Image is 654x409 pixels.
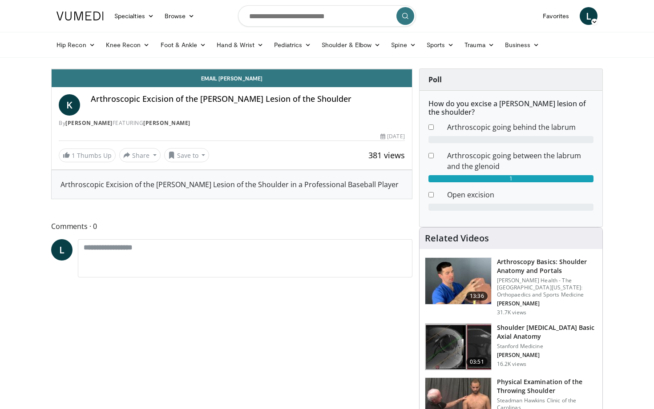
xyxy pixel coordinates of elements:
a: Specialties [109,7,159,25]
a: Hip Recon [51,36,101,54]
a: Trauma [459,36,500,54]
p: 16.2K views [497,361,526,368]
div: 1 [428,175,593,182]
div: By FEATURING [59,119,405,127]
img: 9534a039-0eaa-4167-96cf-d5be049a70d8.150x105_q85_crop-smart_upscale.jpg [425,258,491,304]
div: Arthroscopic Excision of the [PERSON_NAME] Lesion of the Shoulder in a Professional Baseball Player [61,179,403,190]
a: L [51,239,73,261]
a: [PERSON_NAME] [143,119,190,127]
h6: How do you excise a [PERSON_NAME] lesion of the shoulder? [428,100,593,116]
dd: Arthroscopic going between the labrum and the glenoid [440,150,600,172]
a: K [59,94,80,116]
a: Foot & Ankle [155,36,212,54]
div: [DATE] [380,132,404,140]
a: Browse [159,7,200,25]
a: L [580,7,597,25]
span: 381 views [368,150,405,160]
a: Pediatrics [269,36,316,54]
span: 03:51 [466,357,488,366]
button: Share [119,148,161,162]
p: 31.7K views [497,309,526,316]
dd: Arthroscopic going behind the labrum [440,122,600,132]
a: Email [PERSON_NAME] [52,69,412,87]
img: 843da3bf-65ba-4ef1-b378-e6073ff3724a.150x105_q85_crop-smart_upscale.jpg [425,324,491,370]
input: Search topics, interventions [238,5,416,27]
h4: Related Videos [425,233,489,244]
a: 1 Thumbs Up [59,148,116,162]
h4: Arthroscopic Excision of the [PERSON_NAME] Lesion of the Shoulder [91,94,405,104]
a: Shoulder & Elbow [316,36,386,54]
h3: Physical Examination of the Throwing Shoulder [497,377,597,395]
span: 13:36 [466,292,488,301]
img: VuMedi Logo [57,12,104,20]
a: Business [500,36,545,54]
a: Knee Recon [101,36,155,54]
a: Favorites [537,7,574,25]
button: Save to [164,148,210,162]
p: [PERSON_NAME] [497,352,597,359]
a: [PERSON_NAME] [65,119,113,127]
a: Hand & Wrist [211,36,269,54]
h3: Shoulder [MEDICAL_DATA] Basic Axial Anatomy [497,323,597,341]
span: Comments 0 [51,221,412,232]
p: Stanford Medicine [497,343,597,350]
p: [PERSON_NAME] [497,300,597,307]
a: Sports [421,36,460,54]
span: 1 [72,151,75,160]
a: 03:51 Shoulder [MEDICAL_DATA] Basic Axial Anatomy Stanford Medicine [PERSON_NAME] 16.2K views [425,323,597,370]
dd: Open excision [440,189,600,200]
a: Spine [386,36,421,54]
strong: Poll [428,75,442,84]
p: [PERSON_NAME] Health - The [GEOGRAPHIC_DATA][US_STATE]: Orthopaedics and Sports Medicine [497,277,597,298]
a: 13:36 Arthroscopy Basics: Shoulder Anatomy and Portals [PERSON_NAME] Health - The [GEOGRAPHIC_DAT... [425,257,597,316]
h3: Arthroscopy Basics: Shoulder Anatomy and Portals [497,257,597,275]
